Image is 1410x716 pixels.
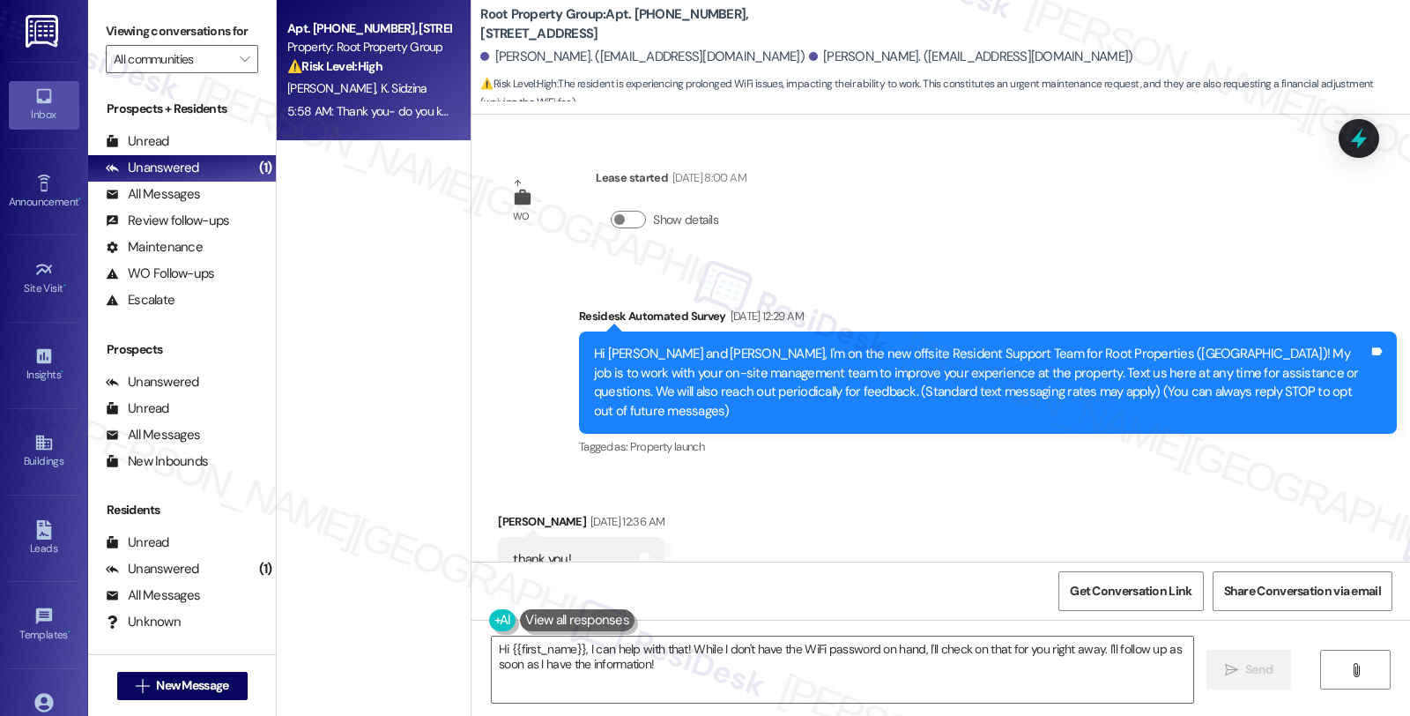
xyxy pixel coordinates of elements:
textarea: Hi {{first_name}}, I can help with that! While I don't have the WiFi password on hand, I'll check... [492,637,1193,703]
div: Residents [88,501,276,519]
span: New Message [156,676,228,695]
a: Inbox [9,81,79,129]
div: Unread [106,399,169,418]
a: Leads [9,515,79,563]
a: Buildings [9,428,79,475]
span: K. Sidzina [381,80,427,96]
button: Share Conversation via email [1213,571,1392,611]
i:  [1225,663,1238,677]
div: Maintenance [106,238,203,257]
div: [DATE] 12:36 AM [586,512,664,531]
div: Unread [106,132,169,151]
i:  [136,679,149,693]
label: Show details [653,211,718,229]
a: Site Visit • [9,255,79,302]
button: Get Conversation Link [1058,571,1203,611]
i:  [240,52,249,66]
i:  [1349,663,1362,677]
div: Apt. [PHONE_NUMBER], [STREET_ADDRESS] [287,19,450,38]
div: Prospects [88,340,276,359]
div: [PERSON_NAME]. ([EMAIL_ADDRESS][DOMAIN_NAME]) [480,48,805,66]
span: Share Conversation via email [1224,582,1381,600]
a: Templates • [9,601,79,649]
span: • [63,280,66,292]
div: Prospects + Residents [88,100,276,118]
span: Property launch [630,439,704,454]
div: WO [513,207,530,226]
span: • [61,366,63,378]
strong: ⚠️ Risk Level: High [480,77,556,91]
div: Unanswered [106,373,199,392]
div: [DATE] 12:29 AM [726,307,804,325]
img: ResiDesk Logo [26,15,62,48]
input: All communities [114,45,230,73]
a: Insights • [9,341,79,389]
div: Residesk Automated Survey [579,307,1397,332]
div: All Messages [106,586,200,605]
span: [PERSON_NAME] [287,80,381,96]
div: Property: Root Property Group [287,38,450,56]
div: Unanswered [106,159,199,177]
div: Lease started [596,168,746,193]
div: Escalate [106,291,174,310]
span: Send [1245,660,1273,679]
label: Viewing conversations for [106,18,258,45]
strong: ⚠️ Risk Level: High [287,58,382,74]
button: Send [1206,650,1292,690]
div: Unanswered [106,560,199,578]
div: Unread [106,533,169,552]
span: : The resident is experiencing prolonged WiFi issues, impacting their ability to work. This const... [480,75,1410,113]
div: Review follow-ups [106,212,229,230]
div: All Messages [106,426,200,444]
b: Root Property Group: Apt. [PHONE_NUMBER], [STREET_ADDRESS] [480,5,833,43]
span: • [68,626,70,638]
div: New Inbounds [106,452,208,471]
span: Get Conversation Link [1070,582,1191,600]
div: [PERSON_NAME] [498,512,664,537]
div: Tagged as: [579,434,1397,459]
div: Unknown [106,613,181,631]
div: Hi [PERSON_NAME] and [PERSON_NAME], I'm on the new offsite Resident Support Team for Root Propert... [594,345,1369,421]
button: New Message [117,672,248,700]
div: (1) [255,154,277,182]
div: All Messages [106,185,200,204]
div: [PERSON_NAME]. ([EMAIL_ADDRESS][DOMAIN_NAME]) [809,48,1133,66]
span: • [78,193,81,205]
div: thank you! [513,550,571,569]
div: (1) [255,556,277,583]
div: [DATE] 8:00 AM [668,168,746,187]
div: 5:58 AM: Thank you- do you know the WiFi password? [287,103,568,119]
div: WO Follow-ups [106,265,214,283]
